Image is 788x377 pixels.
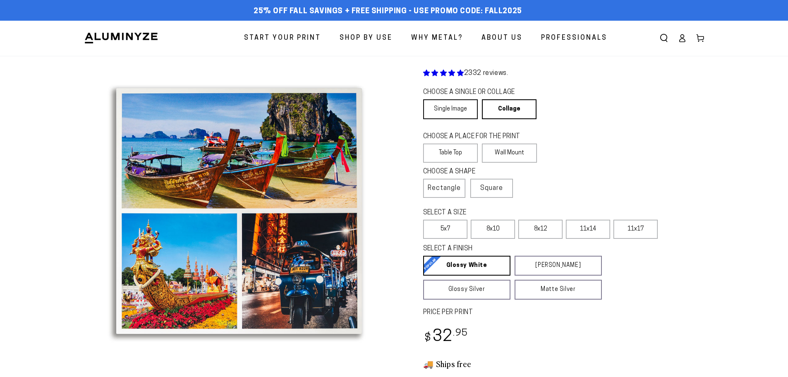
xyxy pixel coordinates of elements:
label: 8x10 [471,220,515,239]
label: 11x14 [566,220,610,239]
bdi: 32 [423,329,468,345]
span: Rectangle [428,183,461,193]
h3: 🚚 Ships free [423,358,704,369]
span: 25% off FALL Savings + Free Shipping - Use Promo Code: FALL2025 [254,7,522,16]
label: PRICE PER PRINT [423,308,704,317]
a: Glossy Silver [423,280,510,300]
a: Collage [482,99,537,119]
span: Professionals [541,32,607,44]
legend: CHOOSE A PLACE FOR THE PRINT [423,132,529,142]
legend: SELECT A SIZE [423,208,589,218]
span: Start Your Print [244,32,321,44]
a: Start Your Print [238,27,327,49]
span: Shop By Use [340,32,393,44]
span: $ [424,333,431,344]
span: Square [480,183,503,193]
a: Matte Silver [515,280,602,300]
span: About Us [481,32,522,44]
label: Wall Mount [482,144,537,163]
legend: SELECT A FINISH [423,244,582,254]
a: Professionals [535,27,613,49]
a: Shop By Use [333,27,399,49]
a: Why Metal? [405,27,469,49]
label: 11x17 [613,220,658,239]
sup: .95 [453,329,468,338]
label: Table Top [423,144,478,163]
span: Why Metal? [411,32,463,44]
legend: CHOOSE A SINGLE OR COLLAGE [423,88,529,97]
a: Single Image [423,99,478,119]
img: Aluminyze [84,32,158,44]
label: 5x7 [423,220,467,239]
a: About Us [475,27,529,49]
summary: Search our site [655,29,673,47]
a: Glossy White [423,256,510,276]
legend: CHOOSE A SHAPE [423,167,505,177]
a: [PERSON_NAME] [515,256,602,276]
label: 8x12 [518,220,563,239]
